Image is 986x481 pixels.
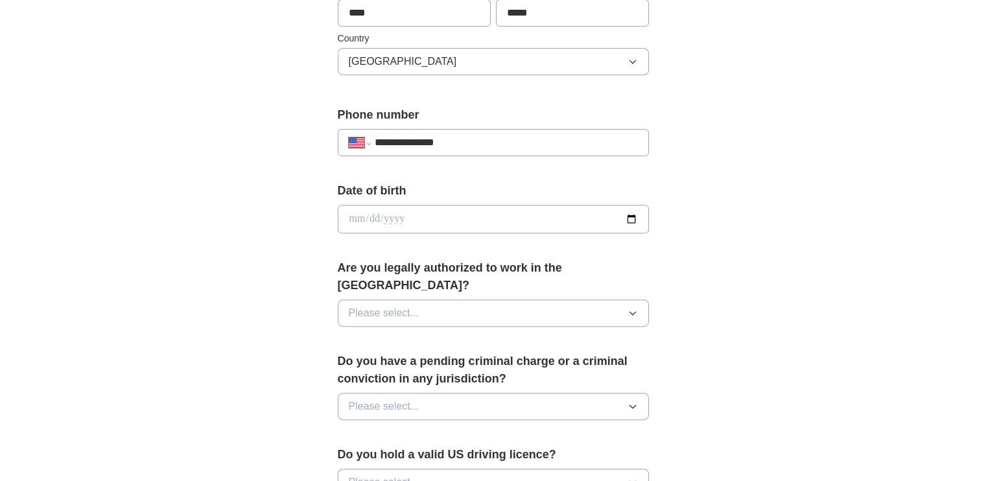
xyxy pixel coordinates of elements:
button: Please select... [338,299,649,327]
label: Do you have a pending criminal charge or a criminal conviction in any jurisdiction? [338,353,649,388]
label: Phone number [338,106,649,124]
label: Date of birth [338,182,649,200]
span: Please select... [349,399,419,414]
label: Country [338,32,649,45]
button: [GEOGRAPHIC_DATA] [338,48,649,75]
span: [GEOGRAPHIC_DATA] [349,54,457,69]
label: Are you legally authorized to work in the [GEOGRAPHIC_DATA]? [338,259,649,294]
button: Please select... [338,393,649,420]
span: Please select... [349,305,419,321]
label: Do you hold a valid US driving licence? [338,446,649,463]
